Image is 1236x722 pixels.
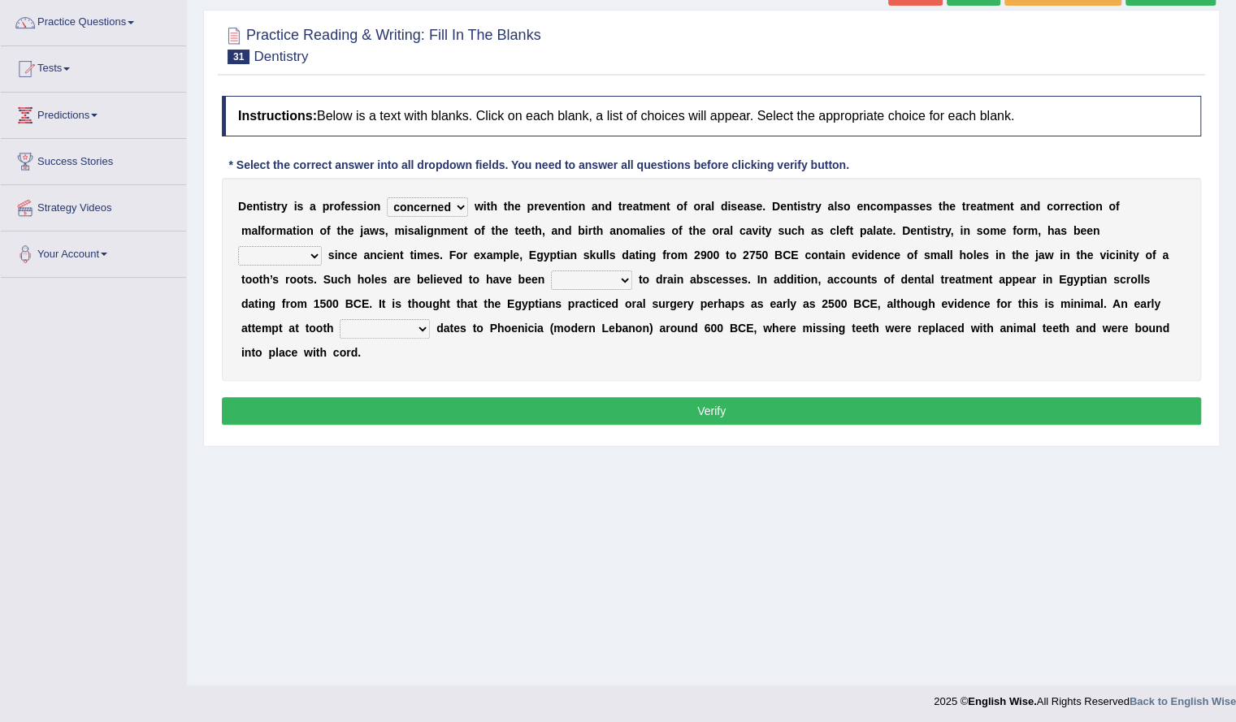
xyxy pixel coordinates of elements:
[377,249,384,262] b: c
[1034,200,1041,213] b: d
[1026,200,1034,213] b: n
[228,50,249,64] span: 31
[876,224,883,237] b: a
[319,224,327,237] b: o
[484,200,487,213] b: i
[592,200,598,213] b: a
[688,224,692,237] b: t
[366,200,374,213] b: o
[480,249,487,262] b: x
[571,200,579,213] b: o
[531,224,536,237] b: t
[1095,200,1103,213] b: n
[606,249,609,262] b: l
[513,249,519,262] b: e
[827,200,834,213] b: a
[374,200,381,213] b: n
[1130,695,1236,707] a: Back to English Wise
[940,224,944,237] b: r
[883,200,893,213] b: m
[529,249,536,262] b: E
[622,200,626,213] b: r
[449,249,457,262] b: F
[902,224,910,237] b: D
[844,200,851,213] b: o
[996,200,1003,213] b: e
[1,185,186,226] a: Strategy Videos
[1060,224,1067,237] b: s
[730,224,733,237] b: l
[427,224,434,237] b: g
[490,200,497,213] b: h
[778,224,784,237] b: s
[357,200,363,213] b: s
[254,49,308,64] small: Dentistry
[340,224,348,237] b: h
[609,224,616,237] b: a
[1047,224,1055,237] b: h
[592,224,596,237] b: t
[692,224,700,237] b: h
[259,200,263,213] b: t
[752,224,758,237] b: v
[970,200,977,213] b: e
[723,224,730,237] b: a
[534,200,538,213] b: r
[414,224,420,237] b: a
[913,200,920,213] b: s
[464,224,468,237] b: t
[857,200,863,213] b: e
[327,224,331,237] b: f
[793,200,797,213] b: t
[337,249,345,262] b: n
[370,224,379,237] b: w
[277,200,281,213] b: r
[639,200,643,213] b: t
[549,249,557,262] b: p
[873,224,876,237] b: l
[267,200,273,213] b: s
[538,200,544,213] b: e
[527,200,534,213] b: p
[588,224,592,237] b: r
[659,200,666,213] b: n
[410,249,414,262] b: t
[491,224,495,237] b: t
[622,224,630,237] b: o
[700,224,706,237] b: e
[919,200,926,213] b: e
[238,109,317,123] b: Instructions:
[427,249,433,262] b: e
[837,200,844,213] b: s
[363,200,366,213] b: i
[475,200,484,213] b: w
[457,224,464,237] b: n
[535,224,542,237] b: h
[222,397,1201,425] button: Verify
[348,224,354,237] b: e
[253,200,260,213] b: n
[564,200,568,213] b: t
[815,200,822,213] b: y
[1086,224,1093,237] b: e
[900,200,907,213] b: a
[784,224,791,237] b: u
[745,224,752,237] b: a
[939,200,943,213] b: t
[481,224,485,237] b: f
[945,224,951,237] b: y
[400,249,404,262] b: t
[394,224,404,237] b: m
[780,200,787,213] b: e
[345,249,351,262] b: c
[618,200,622,213] b: t
[323,200,330,213] b: p
[622,249,629,262] b: d
[930,224,937,237] b: s
[1,139,186,179] a: Success Stories
[1065,200,1069,213] b: r
[246,200,253,213] b: e
[791,224,798,237] b: c
[810,200,814,213] b: r
[408,224,414,237] b: s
